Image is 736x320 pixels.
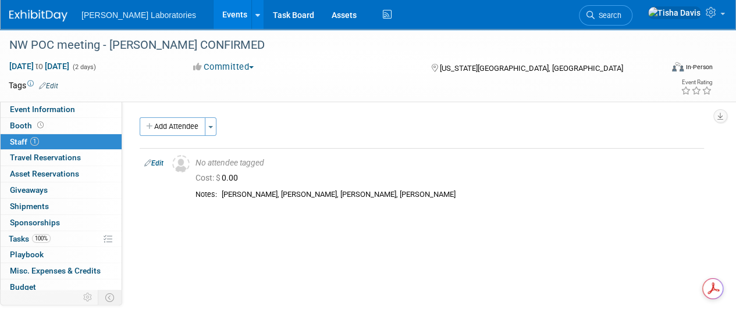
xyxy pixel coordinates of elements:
[10,282,36,292] span: Budget
[681,80,712,85] div: Event Rating
[1,247,122,263] a: Playbook
[685,63,713,71] div: In-Person
[195,173,243,182] span: 0.00
[1,279,122,295] a: Budget
[10,121,46,130] span: Booth
[10,266,101,275] span: Misc. Expenses & Credits
[222,190,699,200] div: [PERSON_NAME], [PERSON_NAME], [PERSON_NAME], [PERSON_NAME]
[648,6,701,19] img: Tisha Davis
[1,263,122,279] a: Misc. Expenses & Credits
[1,102,122,117] a: Event Information
[9,61,70,71] span: [DATE] [DATE]
[98,290,122,305] td: Toggle Event Tabs
[10,105,75,114] span: Event Information
[1,118,122,134] a: Booth
[189,61,258,73] button: Committed
[32,234,51,243] span: 100%
[10,185,48,195] span: Giveaways
[1,199,122,214] a: Shipments
[9,234,51,243] span: Tasks
[10,218,60,227] span: Sponsorships
[439,64,623,73] span: [US_STATE][GEOGRAPHIC_DATA], [GEOGRAPHIC_DATA]
[10,169,79,178] span: Asset Reservations
[1,215,122,231] a: Sponsorships
[9,10,67,21] img: ExhibitDay
[35,121,46,130] span: Booth not reserved yet
[72,63,96,71] span: (2 days)
[195,190,217,199] div: Notes:
[1,150,122,166] a: Travel Reservations
[10,250,44,259] span: Playbook
[10,137,39,146] span: Staff
[195,158,699,168] div: No attendee tagged
[10,202,49,211] span: Shipments
[39,82,58,90] a: Edit
[1,182,122,198] a: Giveaways
[672,62,684,71] img: Format-Inperson.png
[172,155,190,172] img: Unassigned-User-Icon.png
[144,159,163,167] a: Edit
[610,60,713,78] div: Event Format
[9,80,58,91] td: Tags
[1,166,122,182] a: Asset Reservations
[81,10,196,20] span: [PERSON_NAME] Laboratories
[595,11,621,20] span: Search
[30,137,39,146] span: 1
[10,153,81,162] span: Travel Reservations
[579,5,632,26] a: Search
[34,62,45,71] span: to
[1,231,122,247] a: Tasks100%
[140,117,205,136] button: Add Attendee
[1,134,122,150] a: Staff1
[78,290,98,305] td: Personalize Event Tab Strip
[5,35,653,56] div: NW POC meeting - [PERSON_NAME] CONFIRMED
[195,173,222,182] span: Cost: $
